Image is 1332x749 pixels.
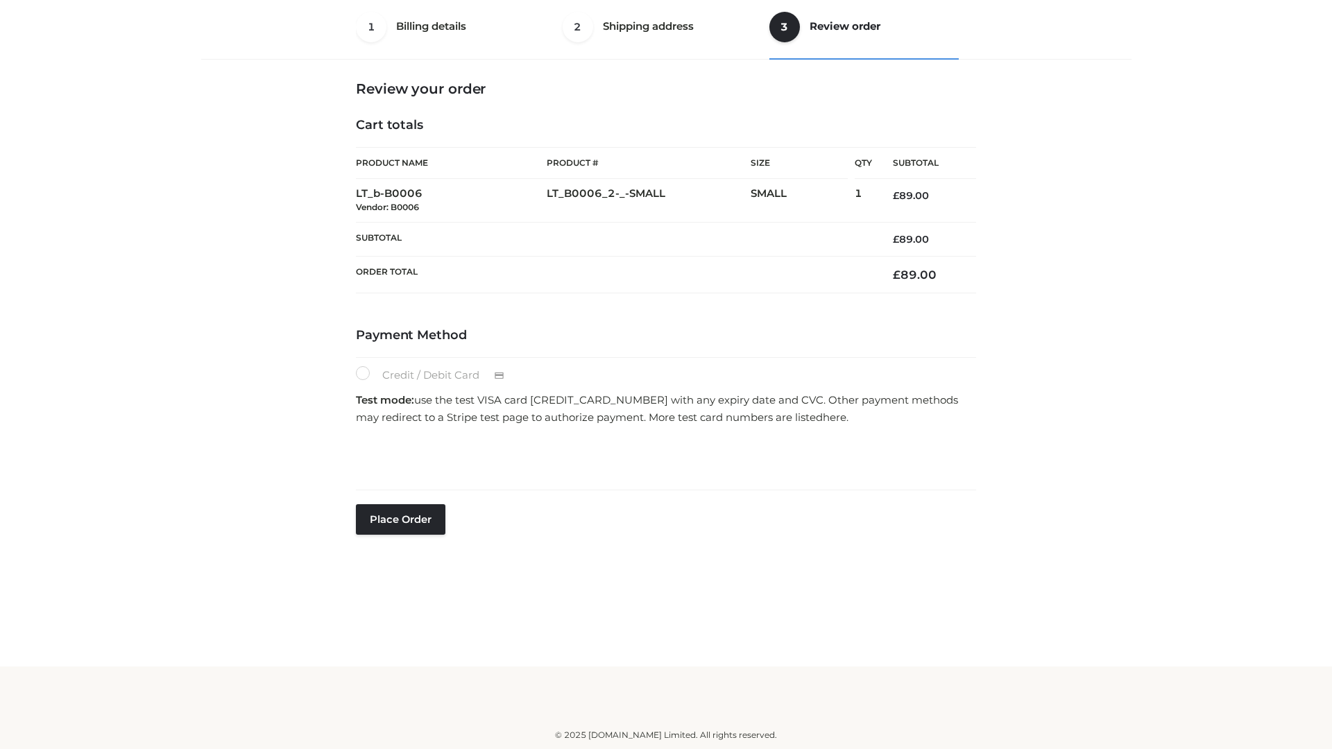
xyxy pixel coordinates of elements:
td: LT_B0006_2-_-SMALL [547,179,751,223]
h3: Review your order [356,80,976,97]
label: Credit / Debit Card [356,366,519,384]
span: £ [893,233,899,246]
img: Credit / Debit Card [486,368,512,384]
th: Product # [547,147,751,179]
th: Size [751,148,848,179]
th: Subtotal [872,148,976,179]
span: £ [893,189,899,202]
th: Qty [855,147,872,179]
bdi: 89.00 [893,268,937,282]
p: use the test VISA card [CREDIT_CARD_NUMBER] with any expiry date and CVC. Other payment methods m... [356,391,976,427]
bdi: 89.00 [893,233,929,246]
td: LT_b-B0006 [356,179,547,223]
bdi: 89.00 [893,189,929,202]
iframe: Secure payment input frame [353,431,973,481]
h4: Cart totals [356,118,976,133]
small: Vendor: B0006 [356,202,419,212]
th: Product Name [356,147,547,179]
td: 1 [855,179,872,223]
a: here [823,411,846,424]
th: Order Total [356,257,872,293]
th: Subtotal [356,222,872,256]
h4: Payment Method [356,328,976,343]
button: Place order [356,504,445,535]
div: © 2025 [DOMAIN_NAME] Limited. All rights reserved. [206,728,1126,742]
strong: Test mode: [356,393,414,406]
td: SMALL [751,179,855,223]
span: £ [893,268,900,282]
